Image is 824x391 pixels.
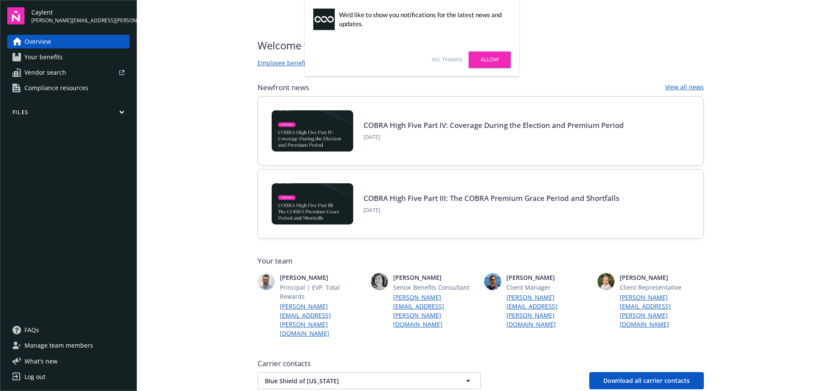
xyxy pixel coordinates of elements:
[24,50,63,64] span: Your benefits
[597,273,615,290] img: photo
[469,52,511,68] a: Allow
[7,81,130,95] a: Compliance resources
[280,273,364,282] span: [PERSON_NAME]
[272,183,353,224] img: BLOG-Card Image - Compliance - COBRA High Five Pt 3 - 09-03-25.jpg
[620,273,704,282] span: [PERSON_NAME]
[24,81,88,95] span: Compliance resources
[7,7,24,24] img: navigator-logo.svg
[432,56,462,64] a: No, thanks
[364,133,624,141] span: [DATE]
[257,256,704,266] span: Your team
[339,10,506,28] div: We'd like to show you notifications for the latest news and updates.
[371,273,388,290] img: photo
[272,110,353,152] img: BLOG-Card Image - Compliance - COBRA High Five Pt 4 - 09-04-25.jpg
[7,50,130,64] a: Your benefits
[665,82,704,93] a: View all news
[506,273,591,282] span: [PERSON_NAME]
[257,82,309,93] span: Newfront news
[484,273,501,290] img: photo
[24,66,66,79] span: Vendor search
[393,273,477,282] span: [PERSON_NAME]
[31,17,130,24] span: [PERSON_NAME][EMAIL_ADDRESS][PERSON_NAME][DOMAIN_NAME]
[364,206,619,214] span: [DATE]
[364,193,619,203] a: COBRA High Five Part III: The COBRA Premium Grace Period and Shortfalls
[257,38,448,53] span: Welcome to Navigator , [PERSON_NAME]
[31,8,130,17] span: Caylent
[7,66,130,79] a: Vendor search
[257,58,329,69] a: Employee benefits portal
[7,109,130,119] button: Files
[7,35,130,48] a: Overview
[364,120,624,130] a: COBRA High Five Part IV: Coverage During the Election and Premium Period
[257,273,275,290] img: photo
[31,7,130,24] button: Caylent[PERSON_NAME][EMAIL_ADDRESS][PERSON_NAME][DOMAIN_NAME]
[24,35,51,48] span: Overview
